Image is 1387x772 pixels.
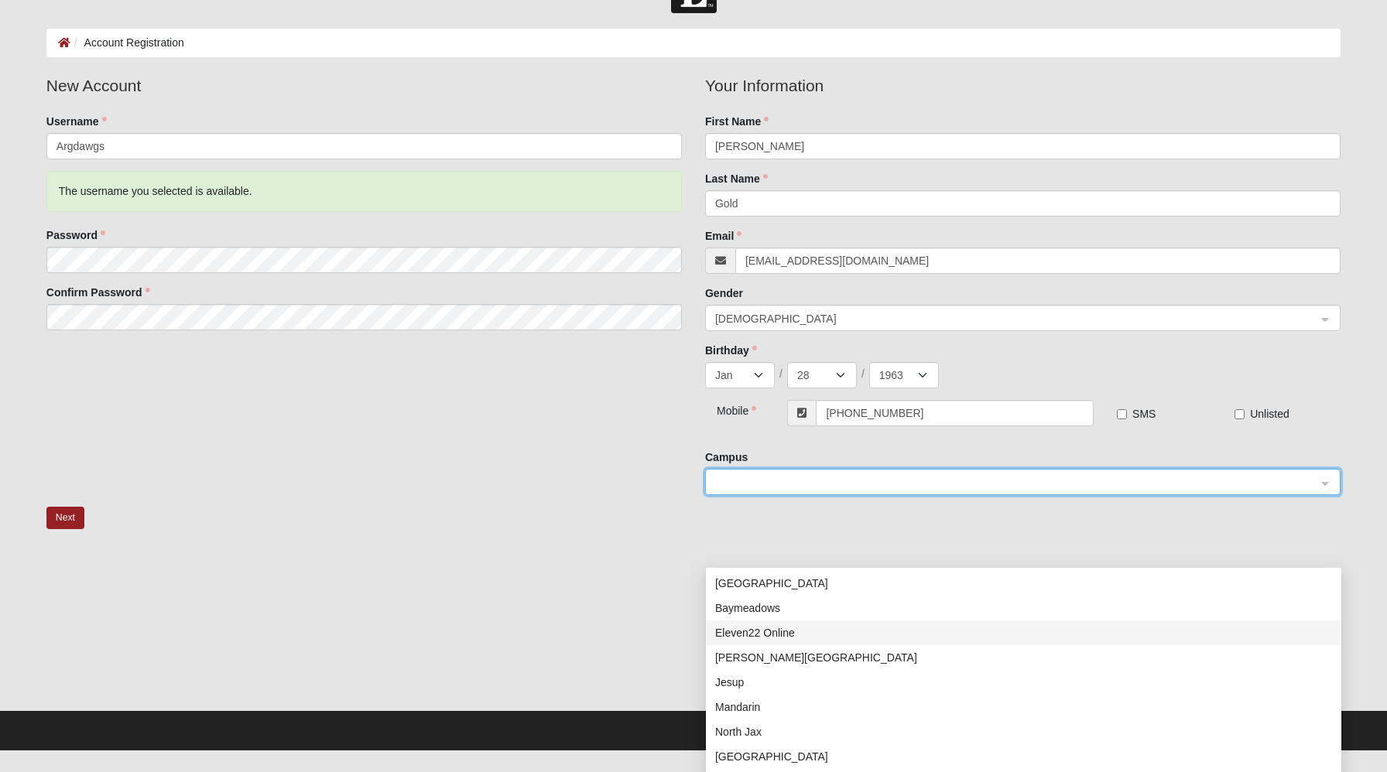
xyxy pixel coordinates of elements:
label: Confirm Password [46,285,150,300]
label: Campus [705,449,748,465]
label: Last Name [705,171,768,186]
button: Next [46,507,84,529]
div: Baymeadows [715,599,1332,617]
input: Unlisted [1235,409,1245,419]
div: Jesup [715,674,1332,691]
label: Birthday [705,343,757,358]
div: Fleming Island [706,645,1341,670]
label: Gender [705,285,743,301]
div: Eleven22 Online [715,624,1332,641]
div: North Jax [715,723,1332,740]
label: First Name [705,114,769,129]
span: Female [715,310,1317,327]
span: Unlisted [1250,408,1289,420]
div: [PERSON_NAME][GEOGRAPHIC_DATA] [715,649,1332,666]
legend: Your Information [705,73,1341,98]
span: / [779,366,783,381]
label: Username [46,114,107,129]
li: Account Registration [70,35,184,51]
div: Mobile [705,400,758,418]
input: SMS [1117,409,1127,419]
div: The username you selected is available. [46,171,682,212]
div: Orange Park [706,744,1341,769]
div: Mandarin [715,699,1332,716]
span: / [861,366,865,381]
div: [GEOGRAPHIC_DATA] [715,748,1332,765]
div: Baymeadows [706,596,1341,620]
div: Arlington [706,571,1341,596]
div: [GEOGRAPHIC_DATA] [715,575,1332,592]
label: Email [705,228,741,244]
label: Password [46,227,105,243]
legend: New Account [46,73,682,98]
div: Eleven22 Online [706,620,1341,645]
div: Jesup [706,670,1341,695]
span: SMS [1132,408,1156,420]
div: North Jax [706,719,1341,744]
div: Mandarin [706,695,1341,719]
